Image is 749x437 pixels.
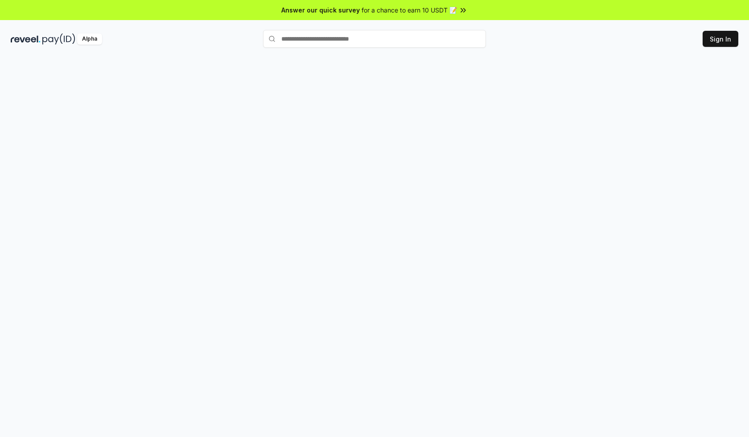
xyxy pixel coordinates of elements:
[362,5,457,15] span: for a chance to earn 10 USDT 📝
[11,33,41,45] img: reveel_dark
[703,31,738,47] button: Sign In
[281,5,360,15] span: Answer our quick survey
[42,33,75,45] img: pay_id
[77,33,102,45] div: Alpha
